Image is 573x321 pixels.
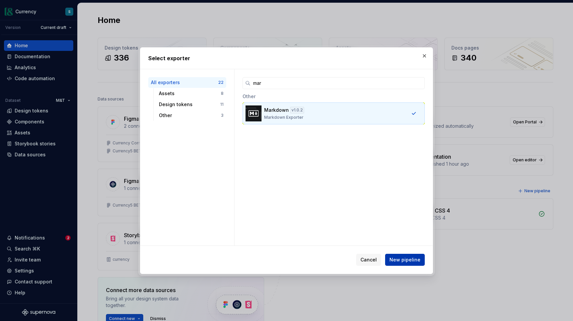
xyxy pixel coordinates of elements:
[148,54,425,62] h2: Select exporter
[221,113,224,118] div: 3
[159,101,220,108] div: Design tokens
[159,112,221,119] div: Other
[290,107,304,113] div: v 1.0.2
[264,107,289,113] p: Markdown
[264,115,303,120] p: Markdown Exporter
[243,102,425,124] button: Markdownv1.0.2Markdown Exporter
[218,80,224,85] div: 22
[389,256,420,263] span: New pipeline
[243,89,425,102] div: Other
[356,254,381,266] button: Cancel
[156,99,226,110] button: Design tokens11
[156,88,226,99] button: Assets8
[251,77,425,89] input: Search...
[156,110,226,121] button: Other3
[385,254,425,266] button: New pipeline
[148,77,226,88] button: All exporters22
[220,102,224,107] div: 11
[159,90,221,97] div: Assets
[221,91,224,96] div: 8
[151,79,218,86] div: All exporters
[360,256,377,263] span: Cancel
